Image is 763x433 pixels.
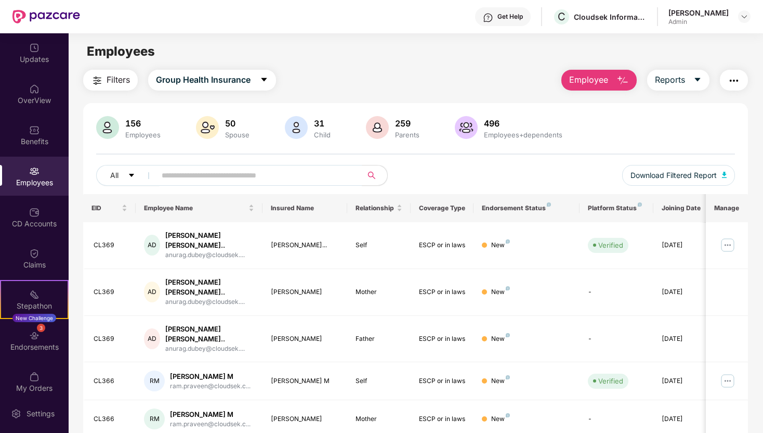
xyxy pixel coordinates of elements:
span: C [558,10,565,23]
div: [PERSON_NAME] [271,287,339,297]
div: 3 [37,324,45,332]
div: [PERSON_NAME] M [170,372,251,381]
span: search [362,171,382,180]
img: svg+xml;base64,PHN2ZyB4bWxucz0iaHR0cDovL3d3dy53My5vcmcvMjAwMC9zdmciIHhtbG5zOnhsaW5rPSJodHRwOi8vd3... [722,172,727,178]
button: Download Filtered Report [622,165,735,186]
div: [PERSON_NAME] [668,8,729,18]
img: svg+xml;base64,PHN2ZyB4bWxucz0iaHR0cDovL3d3dy53My5vcmcvMjAwMC9zdmciIHhtbG5zOnhsaW5rPSJodHRwOi8vd3... [196,116,219,139]
div: 496 [482,118,564,129]
span: Employee [569,73,608,86]
div: anurag.dubey@cloudsek.... [165,250,254,260]
div: [PERSON_NAME] M [271,376,339,386]
button: Filters [83,70,138,91]
td: - [580,316,653,363]
div: ram.praveen@cloudsek.c... [170,381,251,391]
div: ESCP or in laws [419,414,466,424]
button: Employee [561,70,637,91]
div: 156 [123,118,163,129]
img: svg+xml;base64,PHN2ZyBpZD0iRW1wbG95ZWVzIiB4bWxucz0iaHR0cDovL3d3dy53My5vcmcvMjAwMC9zdmciIHdpZHRoPS... [29,166,40,176]
div: Parents [393,131,422,139]
div: [PERSON_NAME]... [271,240,339,250]
div: [DATE] [662,376,708,386]
div: anurag.dubey@cloudsek.... [165,344,254,354]
div: New [491,287,510,297]
img: svg+xml;base64,PHN2ZyB4bWxucz0iaHR0cDovL3d3dy53My5vcmcvMjAwMC9zdmciIHhtbG5zOnhsaW5rPSJodHRwOi8vd3... [455,116,478,139]
img: svg+xml;base64,PHN2ZyBpZD0iVXBkYXRlZCIgeG1sbnM9Imh0dHA6Ly93d3cudzMub3JnLzIwMDAvc3ZnIiB3aWR0aD0iMj... [29,43,40,53]
span: Group Health Insurance [156,73,251,86]
div: Father [356,334,402,344]
span: Download Filtered Report [630,170,717,181]
span: Reports [655,73,685,86]
div: [PERSON_NAME] M [170,410,251,419]
img: svg+xml;base64,PHN2ZyB4bWxucz0iaHR0cDovL3d3dy53My5vcmcvMjAwMC9zdmciIHhtbG5zOnhsaW5rPSJodHRwOi8vd3... [285,116,308,139]
td: - [580,269,653,316]
div: Mother [356,287,402,297]
img: manageButton [719,237,736,253]
button: Reportscaret-down [647,70,709,91]
img: svg+xml;base64,PHN2ZyB4bWxucz0iaHR0cDovL3d3dy53My5vcmcvMjAwMC9zdmciIHdpZHRoPSI4IiBoZWlnaHQ9IjgiIH... [506,375,510,379]
div: New [491,376,510,386]
th: EID [83,194,136,222]
div: AD [144,282,160,302]
img: svg+xml;base64,PHN2ZyBpZD0iSGVscC0zMngzMiIgeG1sbnM9Imh0dHA6Ly93d3cudzMub3JnLzIwMDAvc3ZnIiB3aWR0aD... [483,12,493,23]
div: [DATE] [662,334,708,344]
img: svg+xml;base64,PHN2ZyBpZD0iSG9tZSIgeG1sbnM9Imh0dHA6Ly93d3cudzMub3JnLzIwMDAvc3ZnIiB3aWR0aD0iMjAiIG... [29,84,40,94]
img: svg+xml;base64,PHN2ZyB4bWxucz0iaHR0cDovL3d3dy53My5vcmcvMjAwMC9zdmciIHhtbG5zOnhsaW5rPSJodHRwOi8vd3... [366,116,389,139]
span: Employee Name [144,204,246,212]
div: Mother [356,414,402,424]
span: Filters [107,73,130,86]
span: caret-down [693,75,702,85]
th: Employee Name [136,194,262,222]
div: Cloudsek Information Security Private Limited [574,12,647,22]
img: svg+xml;base64,PHN2ZyBpZD0iU2V0dGluZy0yMHgyMCIgeG1sbnM9Imh0dHA6Ly93d3cudzMub3JnLzIwMDAvc3ZnIiB3aW... [11,409,21,419]
div: [PERSON_NAME] [PERSON_NAME].. [165,324,254,344]
div: [DATE] [662,414,708,424]
img: svg+xml;base64,PHN2ZyBpZD0iQmVuZWZpdHMiIHhtbG5zPSJodHRwOi8vd3d3LnczLm9yZy8yMDAwL3N2ZyIgd2lkdGg9Ij... [29,125,40,135]
div: AD [144,328,160,349]
img: svg+xml;base64,PHN2ZyB4bWxucz0iaHR0cDovL3d3dy53My5vcmcvMjAwMC9zdmciIHdpZHRoPSIyNCIgaGVpZ2h0PSIyNC... [728,74,740,87]
div: [DATE] [662,240,708,250]
img: svg+xml;base64,PHN2ZyB4bWxucz0iaHR0cDovL3d3dy53My5vcmcvMjAwMC9zdmciIHdpZHRoPSIyMSIgaGVpZ2h0PSIyMC... [29,289,40,300]
div: Get Help [497,12,523,21]
div: Employees [123,131,163,139]
th: Insured Name [262,194,347,222]
div: CL366 [94,414,128,424]
img: manageButton [719,373,736,389]
div: CL369 [94,287,128,297]
div: Spouse [223,131,252,139]
div: ESCP or in laws [419,287,466,297]
span: EID [91,204,120,212]
span: caret-down [260,75,268,85]
div: Platform Status [588,204,645,212]
img: svg+xml;base64,PHN2ZyB4bWxucz0iaHR0cDovL3d3dy53My5vcmcvMjAwMC9zdmciIHdpZHRoPSI4IiBoZWlnaHQ9IjgiIH... [506,413,510,417]
div: [PERSON_NAME] [PERSON_NAME].. [165,231,254,250]
div: Verified [598,240,623,250]
div: CL369 [94,240,128,250]
div: New [491,334,510,344]
img: svg+xml;base64,PHN2ZyB4bWxucz0iaHR0cDovL3d3dy53My5vcmcvMjAwMC9zdmciIHhtbG5zOnhsaW5rPSJodHRwOi8vd3... [616,74,629,87]
img: svg+xml;base64,PHN2ZyB4bWxucz0iaHR0cDovL3d3dy53My5vcmcvMjAwMC9zdmciIHhtbG5zOnhsaW5rPSJodHRwOi8vd3... [96,116,119,139]
span: caret-down [128,172,135,180]
div: Verified [598,376,623,386]
div: 259 [393,118,422,129]
div: RM [144,409,165,429]
div: [PERSON_NAME] [PERSON_NAME].. [165,277,254,297]
img: svg+xml;base64,PHN2ZyBpZD0iRHJvcGRvd24tMzJ4MzIiIHhtbG5zPSJodHRwOi8vd3d3LnczLm9yZy8yMDAwL3N2ZyIgd2... [740,12,748,21]
span: Employees [87,44,155,59]
div: Settings [23,409,58,419]
img: svg+xml;base64,PHN2ZyBpZD0iQ2xhaW0iIHhtbG5zPSJodHRwOi8vd3d3LnczLm9yZy8yMDAwL3N2ZyIgd2lkdGg9IjIwIi... [29,248,40,259]
th: Relationship [347,194,411,222]
img: New Pazcare Logo [12,10,80,23]
div: Stepathon [1,301,68,311]
div: 31 [312,118,333,129]
button: search [362,165,388,186]
span: All [110,170,119,181]
div: New [491,414,510,424]
div: AD [144,235,160,256]
div: New Challenge [12,314,56,322]
div: RM [144,371,165,391]
div: Self [356,376,402,386]
div: New [491,240,510,250]
button: Group Health Insurancecaret-down [148,70,276,91]
img: svg+xml;base64,PHN2ZyBpZD0iRW5kb3JzZW1lbnRzIiB4bWxucz0iaHR0cDovL3d3dy53My5vcmcvMjAwMC9zdmciIHdpZH... [29,330,40,341]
